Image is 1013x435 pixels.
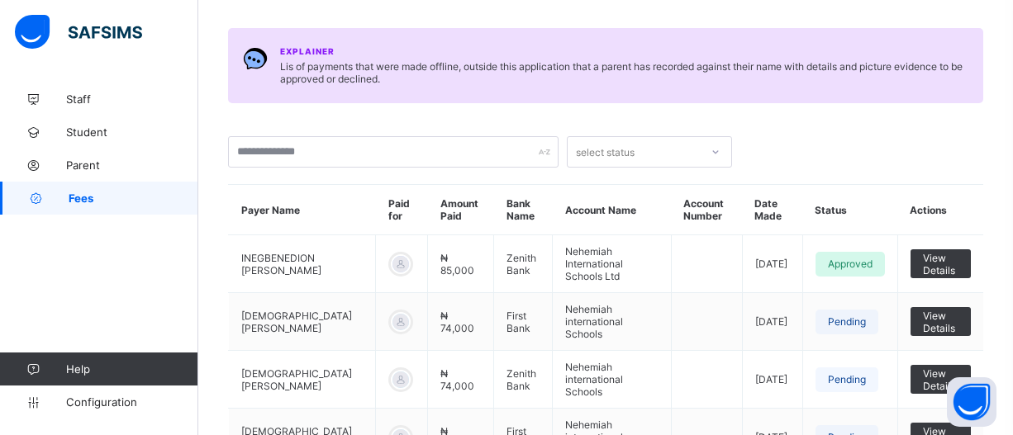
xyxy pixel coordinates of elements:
span: Staff [66,92,198,106]
td: First Bank [494,293,553,351]
span: View Details [923,310,958,334]
th: Account Number [671,185,742,235]
span: Parent [66,158,198,172]
span: View Details [923,252,958,277]
img: safsims [15,15,142,50]
th: Payer Name [229,185,376,235]
td: Nehemiah international Schools [553,351,671,409]
span: Pending [828,373,866,385]
span: ₦ 74,000 [440,310,474,334]
span: Help [66,362,197,376]
div: select status [576,136,635,168]
span: Approved [828,258,873,270]
span: [DEMOGRAPHIC_DATA][PERSON_NAME] [241,367,363,392]
span: Student [66,125,198,139]
img: Chat.054c5d80b312491b9f15f6fadeacdca6.svg [243,46,268,71]
span: View Details [923,367,958,392]
th: Date Made [742,185,802,235]
span: INEGBENEDION [PERSON_NAME] [241,252,363,277]
span: ₦ 85,000 [440,252,474,277]
td: [DATE] [742,351,802,409]
span: Explainer [280,46,335,56]
td: Zenith Bank [494,351,553,409]
span: Pending [828,315,866,328]
th: Amount Paid [428,185,494,235]
th: Status [802,185,897,235]
th: Account Name [553,185,671,235]
td: [DATE] [742,293,802,351]
span: Fees [69,191,198,205]
td: Zenith Bank [494,235,553,293]
span: Lis of payments that were made offline, outside this application that a parent has recorded again... [280,60,968,85]
td: Nehemiah International Schools Ltd [553,235,671,293]
span: [DEMOGRAPHIC_DATA][PERSON_NAME] [241,310,363,334]
th: Bank Name [494,185,553,235]
td: [DATE] [742,235,802,293]
button: Open asap [947,377,996,427]
th: Actions [897,185,983,235]
span: Configuration [66,395,197,409]
td: Nehemiah international Schools [553,293,671,351]
span: ₦ 74,000 [440,367,474,392]
th: Paid for [376,185,428,235]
